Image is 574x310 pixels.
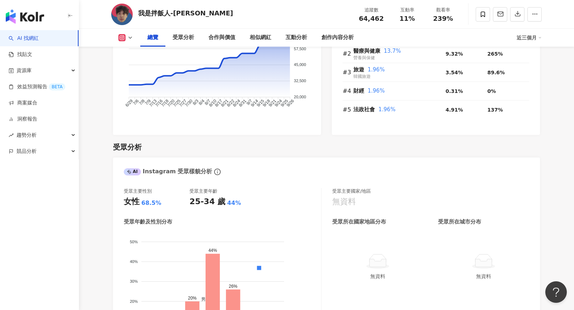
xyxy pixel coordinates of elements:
[262,98,271,108] tspan: 9/18
[256,98,265,108] tspan: 9/15
[343,49,353,58] div: #2
[192,98,199,106] tspan: 8/3
[144,98,152,106] tspan: 7/9
[343,68,353,77] div: #3
[321,33,354,42] div: 創作內容分析
[399,15,415,22] span: 11%
[279,98,289,108] tspan: 9/25
[132,98,140,106] tspan: 7/6
[286,33,307,42] div: 互動分析
[138,9,233,18] div: 我是拌飯人-[PERSON_NAME]
[368,88,385,94] span: 1.96%
[130,299,138,304] tspan: 20%
[141,199,161,207] div: 68.5%
[343,105,353,114] div: #5
[250,33,271,42] div: 相似網紅
[358,6,385,14] div: 追蹤數
[446,51,463,57] span: 9.32%
[160,98,170,108] tspan: 7/18
[227,199,241,207] div: 44%
[232,98,241,108] tspan: 8/24
[184,98,194,108] tspan: 7/30
[353,88,364,94] span: 財經
[238,98,248,108] tspan: 8/31
[6,9,44,24] img: logo
[545,281,567,303] iframe: Help Scout Beacon - Open
[226,98,236,108] tspan: 8/22
[17,62,32,79] span: 資源庫
[173,33,194,42] div: 受眾分析
[9,35,39,42] a: searchAI 找網紅
[130,259,138,264] tspan: 40%
[343,86,353,95] div: #4
[9,51,32,58] a: 找貼文
[446,70,463,75] span: 3.54%
[130,239,138,244] tspan: 50%
[245,98,253,106] tspan: 9/7
[213,168,222,176] span: info-circle
[368,66,385,73] span: 1.96%
[208,33,235,42] div: 合作與價值
[196,297,210,302] span: 男性
[204,98,212,106] tspan: 8/7
[488,107,503,113] span: 137%
[111,4,133,25] img: KOL Avatar
[438,218,481,226] div: 受眾所在城市分布
[9,116,37,123] a: 洞察報告
[148,98,158,108] tspan: 7/13
[359,15,384,22] span: 64,462
[488,51,503,57] span: 265%
[172,98,182,108] tspan: 7/25
[378,106,396,113] span: 1.96%
[294,46,306,51] tspan: 57,500
[353,106,375,113] span: 法政社會
[332,218,386,226] div: 受眾所在國家地區分布
[429,6,457,14] div: 觀看率
[189,188,217,194] div: 受眾主要年齡
[220,98,230,108] tspan: 8/21
[433,15,453,22] span: 239%
[124,168,141,175] div: AI
[332,188,371,194] div: 受眾主要國家/地區
[124,196,140,207] div: 女性
[17,127,37,143] span: 趨勢分析
[147,33,158,42] div: 總覽
[384,48,401,54] span: 13.7%
[353,55,375,60] span: 營養與保健
[353,74,371,79] span: 韓國旅遊
[294,62,306,67] tspan: 45,000
[274,98,283,108] tspan: 9/24
[517,32,542,43] div: 近三個月
[124,188,152,194] div: 受眾主要性別
[488,70,505,75] span: 89.6%
[9,83,65,90] a: 效益預測報告BETA
[166,98,176,108] tspan: 7/20
[332,196,356,207] div: 無資料
[154,98,164,108] tspan: 7/16
[353,48,380,54] span: 醫療與健康
[9,133,14,138] span: rise
[9,99,37,107] a: 商案媒合
[268,98,277,108] tspan: 9/21
[441,272,527,280] div: 無資料
[198,98,206,106] tspan: 8/4
[446,88,463,94] span: 0.31%
[189,196,225,207] div: 25-34 歲
[446,107,463,113] span: 4.91%
[214,98,224,108] tspan: 8/17
[113,142,142,152] div: 受眾分析
[208,98,218,108] tspan: 8/10
[488,88,496,94] span: 0%
[138,98,146,106] tspan: 7/8
[250,98,259,108] tspan: 9/14
[294,95,306,99] tspan: 20,000
[335,272,421,280] div: 無資料
[286,98,295,108] tspan: 9/26
[17,143,37,159] span: 競品分析
[394,6,421,14] div: 互動率
[124,168,212,175] div: Instagram 受眾樣貌分析
[353,66,364,73] span: 旅遊
[130,279,138,283] tspan: 30%
[178,98,188,108] tspan: 7/27
[294,79,306,83] tspan: 32,500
